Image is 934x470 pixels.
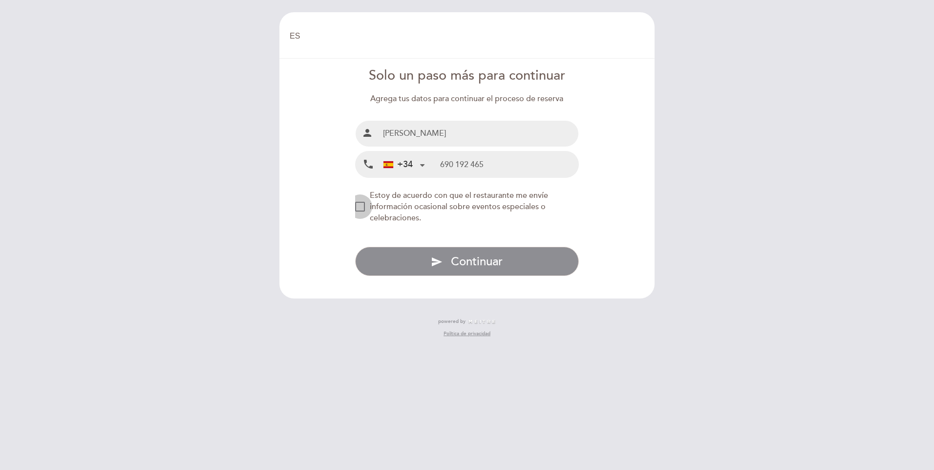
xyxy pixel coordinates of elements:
i: send [431,256,443,268]
i: person [361,127,373,139]
div: Solo un paso más para continuar [355,66,579,85]
input: Nombre y Apellido [379,121,579,147]
div: Spain (España): +34 [380,152,428,177]
md-checkbox: NEW_MODAL_AGREE_RESTAURANT_SEND_OCCASIONAL_INFO [355,190,579,224]
span: Continuar [451,255,503,269]
button: send Continuar [355,247,579,276]
img: MEITRE [468,320,496,324]
a: powered by [438,318,496,325]
input: Teléfono Móvil [440,151,578,177]
div: +34 [383,158,413,171]
i: local_phone [362,158,374,171]
a: Política de privacidad [444,330,490,337]
span: powered by [438,318,466,325]
div: Agrega tus datos para continuar el proceso de reserva [355,93,579,105]
span: Estoy de acuerdo con que el restaurante me envíe información ocasional sobre eventos especiales o... [370,191,548,223]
